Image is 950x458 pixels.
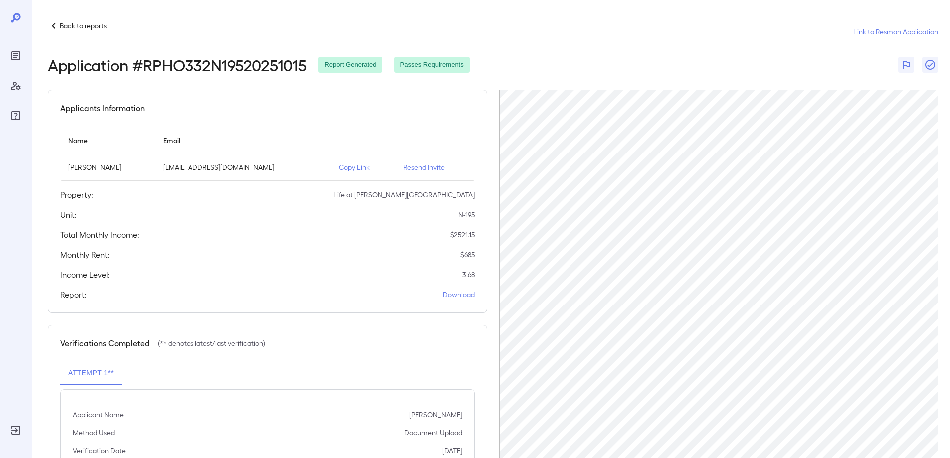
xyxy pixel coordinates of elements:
[462,270,475,280] p: 3.68
[394,60,470,70] span: Passes Requirements
[60,337,150,349] h5: Verifications Completed
[60,21,107,31] p: Back to reports
[853,27,938,37] a: Link to Resman Application
[898,57,914,73] button: Flag Report
[60,126,155,154] th: Name
[8,108,24,124] div: FAQ
[8,422,24,438] div: Log Out
[73,410,124,420] p: Applicant Name
[163,162,323,172] p: [EMAIL_ADDRESS][DOMAIN_NAME]
[403,162,467,172] p: Resend Invite
[60,229,139,241] h5: Total Monthly Income:
[73,428,115,438] p: Method Used
[922,57,938,73] button: Close Report
[60,126,475,181] table: simple table
[442,446,462,456] p: [DATE]
[333,190,475,200] p: Life at [PERSON_NAME][GEOGRAPHIC_DATA]
[68,162,147,172] p: [PERSON_NAME]
[8,48,24,64] div: Reports
[458,210,475,220] p: N-195
[8,78,24,94] div: Manage Users
[450,230,475,240] p: $ 2521.15
[60,102,145,114] h5: Applicants Information
[48,56,306,74] h2: Application # RPHO332N19520251015
[339,162,387,172] p: Copy Link
[158,338,265,348] p: (** denotes latest/last verification)
[318,60,382,70] span: Report Generated
[60,189,93,201] h5: Property:
[443,290,475,300] a: Download
[460,250,475,260] p: $ 685
[60,249,110,261] h5: Monthly Rent:
[155,126,331,154] th: Email
[73,446,126,456] p: Verification Date
[60,209,77,221] h5: Unit:
[60,269,110,281] h5: Income Level:
[60,289,87,301] h5: Report:
[409,410,462,420] p: [PERSON_NAME]
[60,361,122,385] button: Attempt 1**
[404,428,462,438] p: Document Upload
